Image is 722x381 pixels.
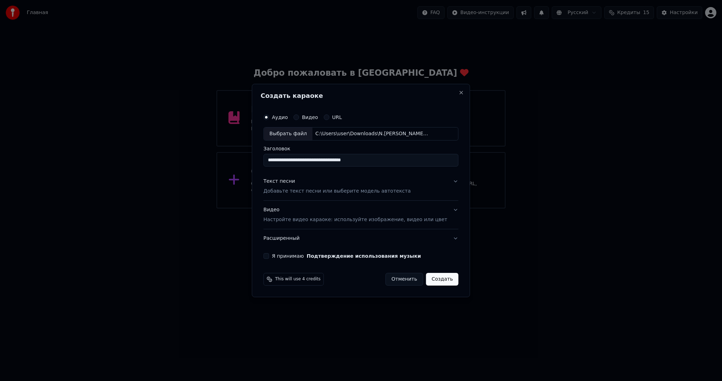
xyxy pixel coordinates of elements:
[312,130,432,137] div: C:\Users\user\Downloads\N.[PERSON_NAME] (prod. by CREEP N00M).mp3
[332,115,342,120] label: URL
[275,276,320,282] span: This will use 4 credits
[307,254,421,258] button: Я принимаю
[263,216,447,223] p: Настройте видео караоке: используйте изображение, видео или цвет
[263,206,447,223] div: Видео
[385,273,423,286] button: Отменить
[263,201,458,229] button: ВидеоНастройте видео караоке: используйте изображение, видео или цвет
[261,93,461,99] h2: Создать караоке
[263,178,295,185] div: Текст песни
[263,146,458,151] label: Заголовок
[263,229,458,248] button: Расширенный
[426,273,458,286] button: Создать
[263,172,458,200] button: Текст песниДобавьте текст песни или выберите модель автотекста
[272,254,421,258] label: Я принимаю
[264,127,312,140] div: Выбрать файл
[302,115,318,120] label: Видео
[272,115,288,120] label: Аудио
[263,188,411,195] p: Добавьте текст песни или выберите модель автотекста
